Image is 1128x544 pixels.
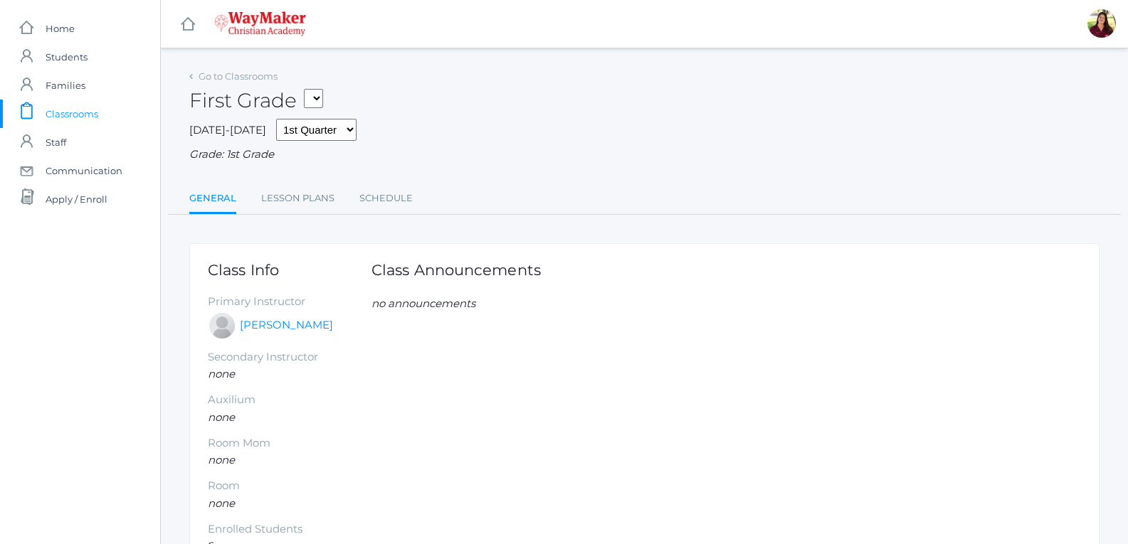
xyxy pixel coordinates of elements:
[208,523,371,535] h5: Enrolled Students
[208,311,236,340] div: Bonnie Posey
[189,146,1100,163] div: Grade: 1st Grade
[240,317,333,334] a: [PERSON_NAME]
[46,185,107,213] span: Apply / Enroll
[46,128,66,156] span: Staff
[189,123,266,137] span: [DATE]-[DATE]
[46,100,98,128] span: Classrooms
[208,480,371,492] h5: Room
[208,351,371,363] h5: Secondary Instructor
[359,184,413,213] a: Schedule
[46,14,75,43] span: Home
[371,262,541,278] h1: Class Announcements
[1087,9,1116,38] div: Elizabeth Benzinger
[189,90,323,112] h2: First Grade
[208,296,371,308] h5: Primary Instructor
[199,70,278,82] a: Go to Classrooms
[189,184,236,215] a: General
[261,184,334,213] a: Lesson Plans
[208,367,235,380] em: none
[208,496,235,510] em: none
[46,43,88,71] span: Students
[46,71,85,100] span: Families
[208,453,235,466] em: none
[371,297,475,310] em: no announcements
[214,11,306,36] img: 4_waymaker-logo-stack-white.png
[208,394,371,406] h5: Auxilium
[208,262,371,278] h1: Class Info
[208,437,371,449] h5: Room Mom
[46,156,122,185] span: Communication
[208,410,235,424] em: none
